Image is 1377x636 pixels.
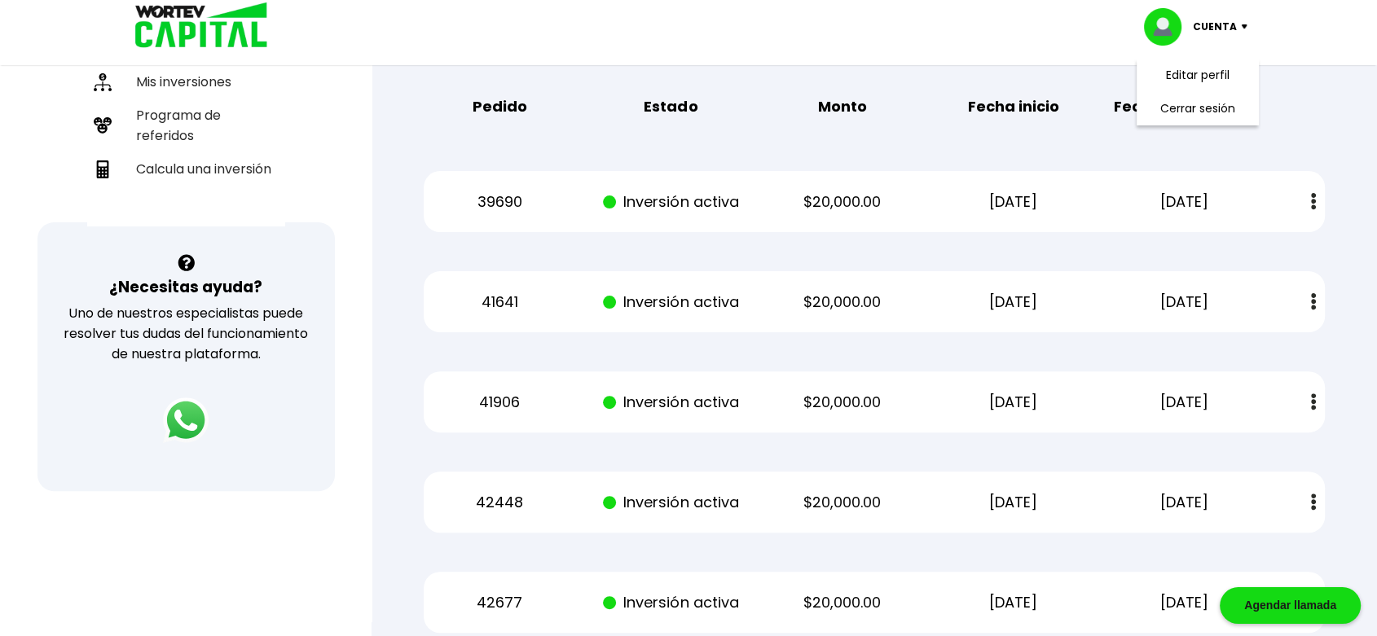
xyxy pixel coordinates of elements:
p: [DATE] [1112,190,1256,214]
b: Fecha inicio [968,94,1059,119]
p: [DATE] [1112,590,1256,615]
b: Estado [644,94,697,119]
p: $20,000.00 [770,390,914,414]
a: Editar perfil [1166,67,1230,84]
p: 39690 [428,190,572,214]
p: 42677 [428,590,572,615]
img: logos_whatsapp-icon.242b2217.svg [163,397,209,443]
img: profile-image [1144,8,1193,46]
p: [DATE] [1112,390,1256,414]
p: Inversión activa [599,390,743,414]
p: Inversión activa [599,290,743,314]
p: Uno de nuestros especialistas puede resolver tus dudas del funcionamiento de nuestra plataforma. [59,303,314,364]
p: Cuenta [1193,15,1237,39]
p: [DATE] [941,190,1085,214]
img: icon-down [1237,24,1259,29]
b: Fecha finalización [1114,94,1255,119]
p: 41641 [428,290,572,314]
li: Cerrar sesión [1133,92,1263,125]
h3: ¿Necesitas ayuda? [109,275,262,299]
p: [DATE] [1112,290,1256,314]
p: [DATE] [941,390,1085,414]
div: Agendar llamada [1220,587,1361,624]
p: $20,000.00 [770,490,914,515]
p: Inversión activa [599,590,743,615]
p: $20,000.00 [770,190,914,214]
img: calculadora-icon.17d418c4.svg [94,160,112,178]
a: Calcula una inversión [87,152,285,186]
b: Monto [817,94,866,119]
p: [DATE] [941,290,1085,314]
p: 42448 [428,490,572,515]
p: $20,000.00 [770,290,914,314]
p: $20,000.00 [770,590,914,615]
img: recomiendanos-icon.9b8e9327.svg [94,116,112,134]
a: Mis inversiones [87,65,285,99]
p: 41906 [428,390,572,414]
a: Programa de referidos [87,99,285,152]
p: [DATE] [1112,490,1256,515]
p: Inversión activa [599,190,743,214]
p: [DATE] [941,590,1085,615]
b: Pedido [473,94,527,119]
p: Inversión activa [599,490,743,515]
p: [DATE] [941,490,1085,515]
img: inversiones-icon.6695dc30.svg [94,73,112,91]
